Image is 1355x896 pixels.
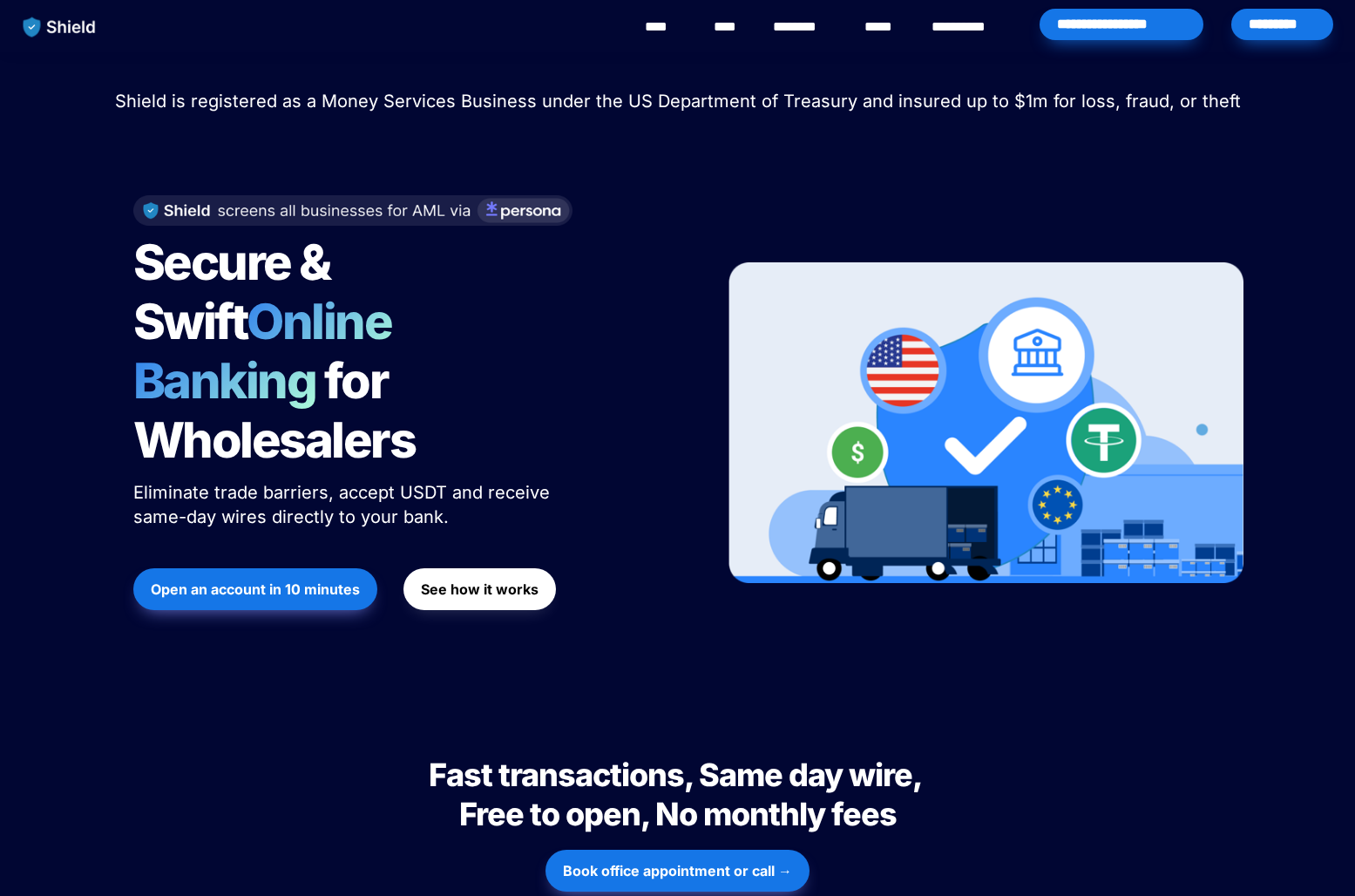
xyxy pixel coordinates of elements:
[563,862,792,879] strong: Book office appointment or call →
[133,233,339,351] span: Secure & Swift
[545,850,810,892] button: Book office appointment or call →
[151,580,360,598] strong: Open an account in 10 minutes
[133,482,555,527] span: Eliminate trade barriers, accept USDT and receive same-day wires directly to your bank.
[421,580,539,598] strong: See how it works
[133,560,377,619] a: Open an account in 10 minutes
[15,9,105,45] img: website logo
[133,292,410,411] span: Online Banking
[133,351,416,470] span: for Wholesalers
[403,560,556,619] a: See how it works
[133,568,377,610] button: Open an account in 10 minutes
[115,91,1241,112] span: Shield is registered as a Money Services Business under the US Department of Treasury and insured...
[429,756,927,833] span: Fast transactions, Same day wire, Free to open, No monthly fees
[403,568,556,610] button: See how it works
